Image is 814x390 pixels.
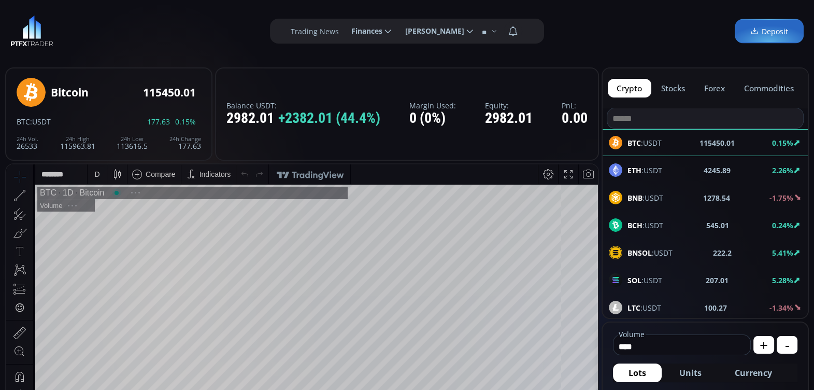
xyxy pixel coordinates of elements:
button: Currency [719,364,788,382]
span: +2382.01 (44.4%) [278,110,380,127]
b: -1.34% [769,303,793,313]
b: SOL [627,275,641,285]
b: 100.27 [704,302,727,313]
span: :USDT [30,117,51,127]
b: LTC [627,303,640,313]
label: Margin Used: [409,102,456,109]
div: Compare [139,6,169,14]
b: BCH [627,220,642,230]
span: :USDT [627,192,663,203]
div: 24h Low [117,136,148,142]
div: 1D [50,24,67,33]
img: LOGO [10,16,53,47]
span: :USDT [627,247,673,258]
button: + [753,336,774,354]
div: D [88,6,93,14]
label: PnL: [562,102,588,109]
span: BTC [17,117,30,127]
span: 0.15% [175,118,196,126]
span: Finances [344,21,382,41]
span: Deposit [750,26,788,37]
div: 0 (0%) [409,110,456,127]
div: Bitcoin [67,24,98,33]
div: 2982.01 [226,110,380,127]
b: 0.24% [772,220,793,230]
span: 177.63 [147,118,170,126]
b: 2.26% [772,165,793,175]
b: 1278.54 [703,192,730,203]
button: Units [664,364,717,382]
span: :USDT [627,275,662,286]
div: Market open [106,24,115,33]
b: BNSOL [627,248,652,258]
div: BTC [34,24,50,33]
span: :USDT [627,165,662,176]
label: Equity: [485,102,533,109]
div: 177.63 [169,136,201,150]
div: 115963.81 [60,136,95,150]
button: commodities [735,79,803,97]
b: ETH [627,165,641,175]
div: Indicators [193,6,225,14]
span: :USDT [627,302,661,313]
label: Balance USDT: [226,102,380,109]
b: 545.01 [706,220,729,231]
button: stocks [652,79,694,97]
div: 24h Vol. [17,136,38,142]
div:  [9,138,18,148]
div: 24h Change [169,136,201,142]
div: 2982.01 [485,110,533,127]
span: [PERSON_NAME] [398,21,464,41]
div: 115450.01 [143,87,196,99]
b: 4245.89 [704,165,731,176]
button: Lots [613,364,662,382]
button: forex [695,79,734,97]
span: :USDT [627,220,663,231]
button: crypto [608,79,651,97]
div: 0.00 [562,110,588,127]
b: BNB [627,193,642,203]
div: Bitcoin [51,87,89,99]
b: 5.28% [772,275,793,285]
b: 5.41% [772,248,793,258]
div: 26533 [17,136,38,150]
label: Trading News [291,26,339,37]
div: 24h High [60,136,95,142]
b: -1.75% [769,193,793,203]
b: 207.01 [706,275,729,286]
span: Units [679,367,702,379]
div: Volume [34,37,56,45]
span: Currency [735,367,772,379]
a: Deposit [735,19,804,44]
div: Hide Drawings Toolbar [24,362,28,376]
button: - [777,336,797,354]
span: Lots [629,367,646,379]
b: 222.2 [713,247,732,258]
div: 113616.5 [117,136,148,150]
